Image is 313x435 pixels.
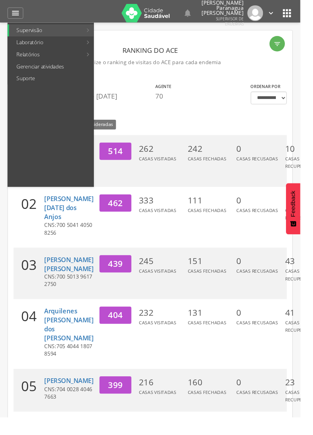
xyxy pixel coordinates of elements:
a: Laboratório [9,38,86,50]
span: Feedback [302,199,309,226]
button: Feedback - Mostrar pesquisa [298,191,313,244]
a: Gerenciar atividades [9,63,97,75]
a: Supervisão [9,25,86,38]
a: Relatórios [9,50,86,63]
a: Suporte [9,75,97,88]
